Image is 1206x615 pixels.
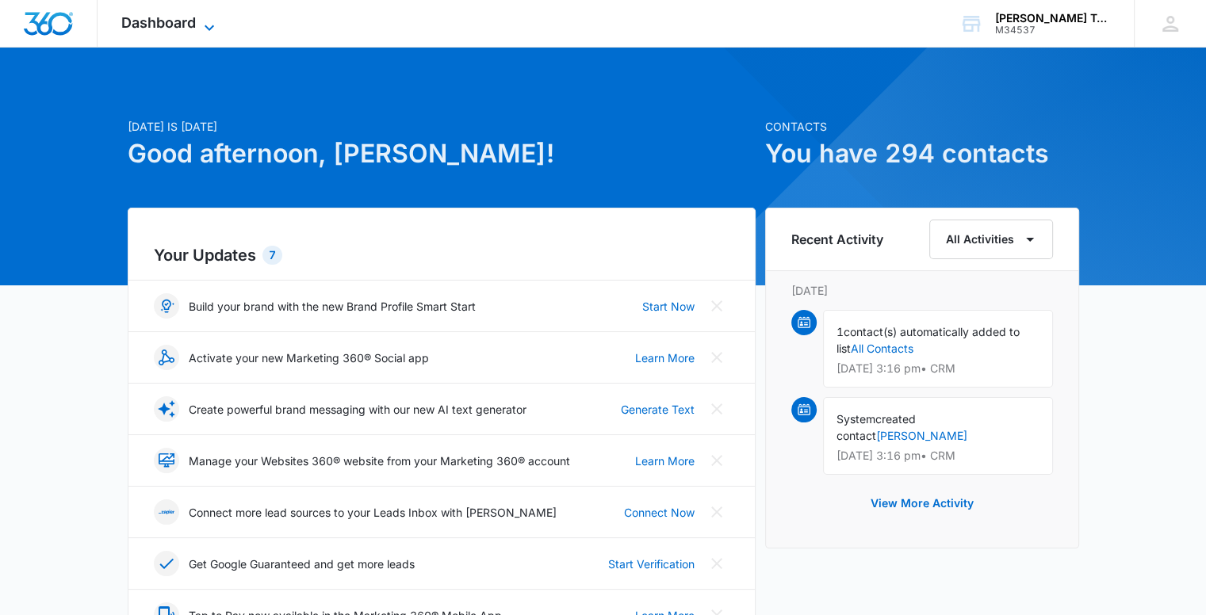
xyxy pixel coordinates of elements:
[995,12,1111,25] div: account name
[765,118,1079,135] p: Contacts
[837,450,1039,461] p: [DATE] 3:16 pm • CRM
[704,293,729,319] button: Close
[855,484,990,522] button: View More Activity
[704,396,729,422] button: Close
[121,14,196,31] span: Dashboard
[704,448,729,473] button: Close
[642,298,695,315] a: Start Now
[635,350,695,366] a: Learn More
[189,350,429,366] p: Activate your new Marketing 360® Social app
[704,345,729,370] button: Close
[189,453,570,469] p: Manage your Websites 360® website from your Marketing 360® account
[791,230,883,249] h6: Recent Activity
[704,499,729,525] button: Close
[635,453,695,469] a: Learn More
[837,412,916,442] span: created contact
[837,363,1039,374] p: [DATE] 3:16 pm • CRM
[837,412,875,426] span: System
[765,135,1079,173] h1: You have 294 contacts
[876,429,967,442] a: [PERSON_NAME]
[189,556,415,572] p: Get Google Guaranteed and get more leads
[929,220,1053,259] button: All Activities
[621,401,695,418] a: Generate Text
[851,342,913,355] a: All Contacts
[189,298,476,315] p: Build your brand with the new Brand Profile Smart Start
[791,282,1053,299] p: [DATE]
[154,243,729,267] h2: Your Updates
[624,504,695,521] a: Connect Now
[128,135,756,173] h1: Good afternoon, [PERSON_NAME]!
[262,246,282,265] div: 7
[704,551,729,576] button: Close
[608,556,695,572] a: Start Verification
[128,118,756,135] p: [DATE] is [DATE]
[189,504,557,521] p: Connect more lead sources to your Leads Inbox with [PERSON_NAME]
[189,401,526,418] p: Create powerful brand messaging with our new AI text generator
[837,325,844,338] span: 1
[837,325,1020,355] span: contact(s) automatically added to list
[995,25,1111,36] div: account id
